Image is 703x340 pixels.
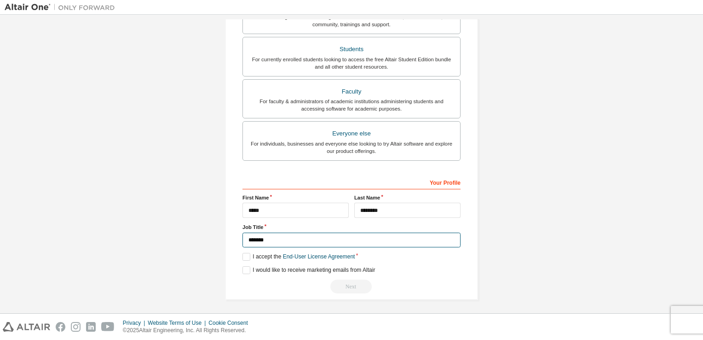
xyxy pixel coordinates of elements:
[242,280,461,293] div: Select your account type to continue
[248,13,455,28] div: For existing customers looking to access software downloads, HPC resources, community, trainings ...
[248,140,455,155] div: For individuals, businesses and everyone else looking to try Altair software and explore our prod...
[248,98,455,112] div: For faculty & administrators of academic institutions administering students and accessing softwa...
[242,266,375,274] label: I would like to receive marketing emails from Altair
[86,322,96,332] img: linkedin.svg
[242,223,461,231] label: Job Title
[5,3,120,12] img: Altair One
[123,319,148,327] div: Privacy
[283,253,355,260] a: End-User License Agreement
[354,194,461,201] label: Last Name
[148,319,208,327] div: Website Terms of Use
[248,85,455,98] div: Faculty
[56,322,65,332] img: facebook.svg
[248,127,455,140] div: Everyone else
[242,253,355,261] label: I accept the
[242,175,461,189] div: Your Profile
[71,322,81,332] img: instagram.svg
[248,43,455,56] div: Students
[3,322,50,332] img: altair_logo.svg
[123,327,254,334] p: © 2025 Altair Engineering, Inc. All Rights Reserved.
[101,322,115,332] img: youtube.svg
[248,56,455,70] div: For currently enrolled students looking to access the free Altair Student Edition bundle and all ...
[242,194,349,201] label: First Name
[208,319,253,327] div: Cookie Consent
